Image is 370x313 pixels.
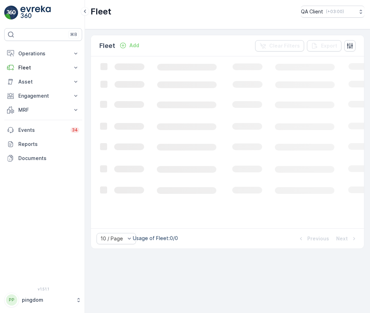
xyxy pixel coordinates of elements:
[117,41,142,50] button: Add
[297,234,330,243] button: Previous
[4,151,82,165] a: Documents
[18,92,68,99] p: Engagement
[301,8,323,15] p: QA Client
[336,235,348,242] p: Next
[18,106,68,113] p: MRF
[326,9,344,14] p: ( +03:00 )
[99,41,115,51] p: Fleet
[4,75,82,89] button: Asset
[70,32,77,37] p: ⌘B
[4,123,82,137] a: Events34
[18,64,68,71] p: Fleet
[72,127,78,133] p: 34
[301,6,364,18] button: QA Client(+03:00)
[18,155,79,162] p: Documents
[22,296,72,303] p: pingdom
[18,141,79,148] p: Reports
[18,127,66,134] p: Events
[18,78,68,85] p: Asset
[4,287,82,291] span: v 1.51.1
[129,42,139,49] p: Add
[4,47,82,61] button: Operations
[321,42,337,49] p: Export
[133,235,178,242] p: Usage of Fleet : 0/0
[4,89,82,103] button: Engagement
[4,6,18,20] img: logo
[307,40,341,51] button: Export
[4,103,82,117] button: MRF
[255,40,304,51] button: Clear Filters
[4,61,82,75] button: Fleet
[18,50,68,57] p: Operations
[269,42,300,49] p: Clear Filters
[307,235,329,242] p: Previous
[91,6,111,17] p: Fleet
[20,6,51,20] img: logo_light-DOdMpM7g.png
[335,234,358,243] button: Next
[4,293,82,307] button: PPpingdom
[6,294,17,306] div: PP
[4,137,82,151] a: Reports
